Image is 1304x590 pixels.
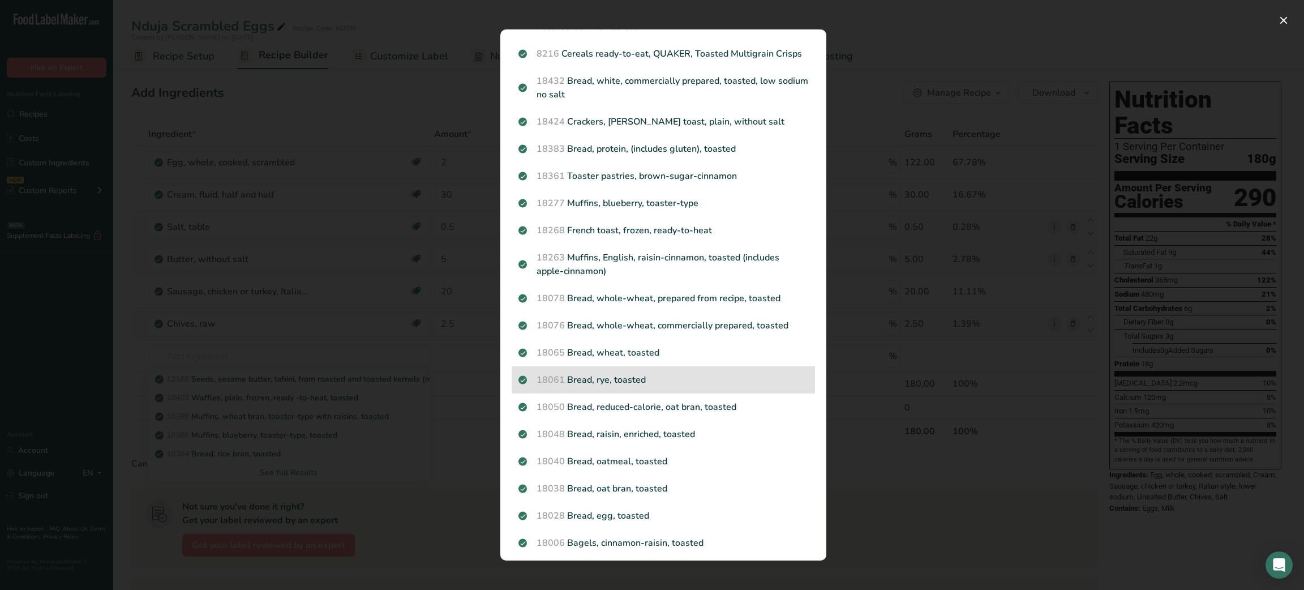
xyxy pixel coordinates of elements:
[518,115,808,129] p: Crackers, [PERSON_NAME] toast, plain, without salt
[537,482,565,495] span: 18038
[518,251,808,278] p: Muffins, English, raisin-cinnamon, toasted (includes apple-cinnamon)
[537,374,565,386] span: 18061
[518,74,808,101] p: Bread, white, commercially prepared, toasted, low sodium no salt
[537,292,565,305] span: 18078
[518,196,808,210] p: Muffins, blueberry, toaster-type
[537,48,559,60] span: 8216
[537,347,565,359] span: 18065
[518,400,808,414] p: Bread, reduced-calorie, oat bran, toasted
[1266,551,1293,579] div: Open Intercom Messenger
[518,142,808,156] p: Bread, protein, (includes gluten), toasted
[537,116,565,128] span: 18424
[537,455,565,468] span: 18040
[537,428,565,441] span: 18048
[518,224,808,237] p: French toast, frozen, ready-to-heat
[537,197,565,210] span: 18277
[518,346,808,360] p: Bread, wheat, toasted
[518,169,808,183] p: Toaster pastries, brown-sugar-cinnamon
[518,482,808,495] p: Bread, oat bran, toasted
[518,292,808,305] p: Bread, whole-wheat, prepared from recipe, toasted
[518,427,808,441] p: Bread, raisin, enriched, toasted
[518,47,808,61] p: Cereals ready-to-eat, QUAKER, Toasted Multigrain Crisps
[537,537,565,549] span: 18006
[537,510,565,522] span: 18028
[537,401,565,413] span: 18050
[537,319,565,332] span: 18076
[537,143,565,155] span: 18383
[518,455,808,468] p: Bread, oatmeal, toasted
[518,319,808,332] p: Bread, whole-wheat, commercially prepared, toasted
[537,251,565,264] span: 18263
[518,373,808,387] p: Bread, rye, toasted
[537,224,565,237] span: 18268
[518,509,808,523] p: Bread, egg, toasted
[537,75,565,87] span: 18432
[518,536,808,550] p: Bagels, cinnamon-raisin, toasted
[537,170,565,182] span: 18361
